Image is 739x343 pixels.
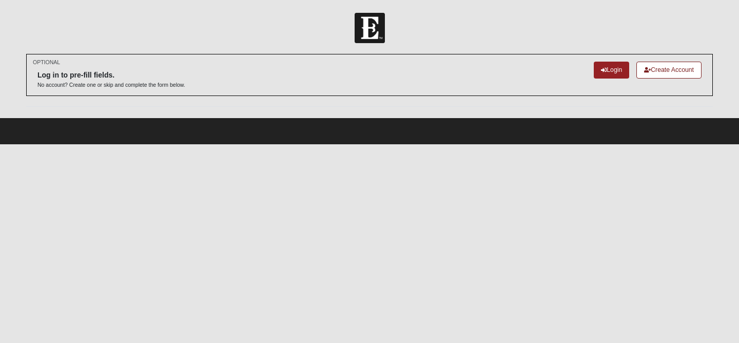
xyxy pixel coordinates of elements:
a: Login [594,62,629,79]
a: Create Account [636,62,702,79]
img: Church of Eleven22 Logo [355,13,385,43]
small: OPTIONAL [33,59,60,66]
p: No account? Create one or skip and complete the form below. [37,81,185,89]
h6: Log in to pre-fill fields. [37,71,185,80]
